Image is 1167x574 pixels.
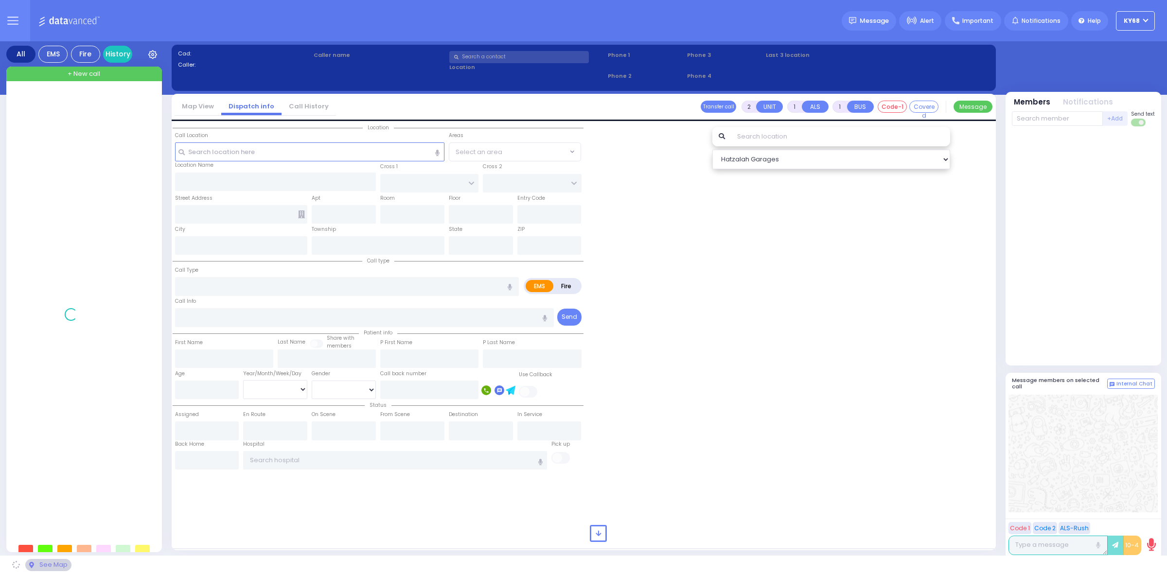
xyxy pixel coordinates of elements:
[243,451,547,470] input: Search hospital
[312,226,336,233] label: Township
[175,266,198,274] label: Call Type
[380,339,412,347] label: P First Name
[175,142,444,161] input: Search location here
[1116,381,1152,387] span: Internal Chat
[847,101,874,113] button: BUS
[1022,17,1061,25] span: Notifications
[1014,97,1050,108] button: Members
[608,51,684,59] span: Phone 1
[1124,17,1140,25] span: ky68
[221,102,282,111] a: Dispatch info
[380,163,398,171] label: Cross 1
[175,339,203,347] label: First Name
[1107,379,1155,389] button: Internal Chat
[1012,377,1107,390] h5: Message members on selected call
[449,194,460,202] label: Floor
[1131,118,1147,127] label: Turn off text
[1012,111,1103,126] input: Search member
[517,411,542,418] label: In Service
[282,102,336,111] a: Call History
[380,194,395,202] label: Room
[849,17,856,24] img: message.svg
[175,161,213,169] label: Location Name
[175,226,185,233] label: City
[38,46,68,63] div: EMS
[449,226,462,233] label: State
[731,127,950,146] input: Search location
[519,371,552,379] label: Use Callback
[766,51,877,59] label: Last 3 location
[526,280,554,292] label: EMS
[312,370,330,378] label: Gender
[553,280,580,292] label: Fire
[954,101,992,113] button: Message
[312,411,336,418] label: On Scene
[1088,17,1101,25] span: Help
[243,411,265,418] label: En Route
[175,440,204,448] label: Back Home
[456,147,502,157] span: Select an area
[25,559,71,571] div: See map
[449,63,604,71] label: Location
[687,72,763,80] span: Phone 4
[701,101,736,113] button: Transfer call
[483,163,502,171] label: Cross 2
[1110,382,1114,387] img: comment-alt.png
[175,411,199,418] label: Assigned
[802,101,829,113] button: ALS
[327,334,354,342] small: Share with
[449,411,478,418] label: Destination
[1033,522,1057,534] button: Code 2
[483,339,515,347] label: P Last Name
[178,61,311,69] label: Caller:
[517,226,525,233] label: ZIP
[449,132,463,139] label: Areas
[1116,11,1155,31] button: ky68
[962,17,993,25] span: Important
[312,194,320,202] label: Apt
[1059,522,1090,534] button: ALS-Rush
[909,101,938,113] button: Covered
[243,370,307,378] div: Year/Month/Week/Day
[175,194,212,202] label: Street Address
[517,194,545,202] label: Entry Code
[278,338,305,346] label: Last Name
[178,50,311,58] label: Cad:
[243,440,265,448] label: Hospital
[314,51,446,59] label: Caller name
[298,210,305,218] span: Other building occupants
[687,51,763,59] span: Phone 3
[1131,110,1155,118] span: Send text
[327,342,352,349] span: members
[365,401,391,409] span: Status
[6,46,35,63] div: All
[359,329,397,336] span: Patient info
[38,15,103,27] img: Logo
[362,257,394,264] span: Call type
[756,101,783,113] button: UNIT
[103,46,132,63] a: History
[878,101,907,113] button: Code-1
[380,411,410,418] label: From Scene
[380,370,426,378] label: Call back number
[175,132,208,139] label: Call Location
[175,102,221,111] a: Map View
[175,297,196,305] label: Call Info
[551,440,570,448] label: Pick up
[920,17,934,25] span: Alert
[557,309,582,326] button: Send
[608,72,684,80] span: Phone 2
[1063,97,1113,108] button: Notifications
[363,124,394,131] span: Location
[68,69,100,79] span: + New call
[175,370,185,378] label: Age
[860,16,889,26] span: Message
[71,46,100,63] div: Fire
[1008,522,1031,534] button: Code 1
[449,51,589,63] input: Search a contact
